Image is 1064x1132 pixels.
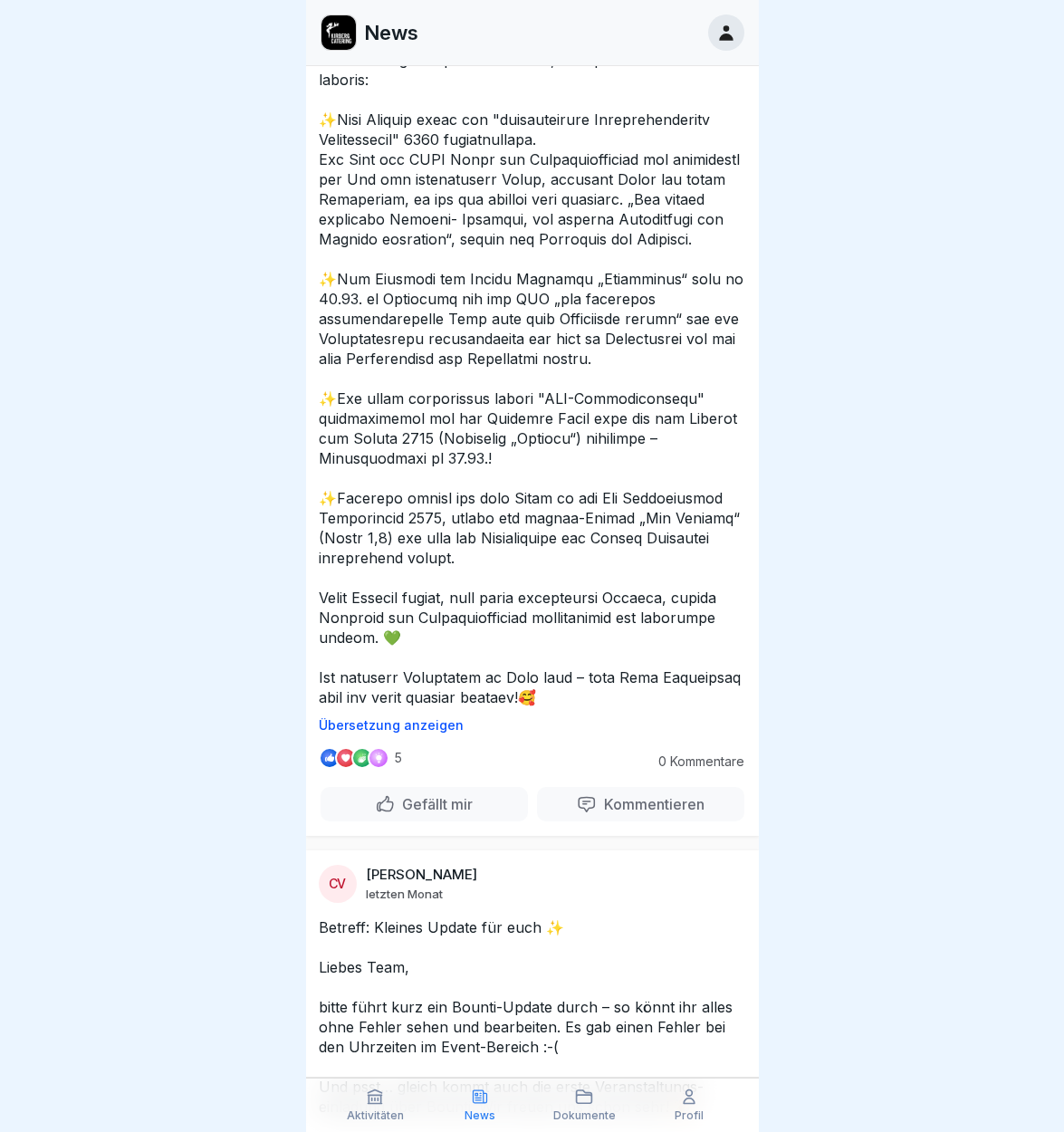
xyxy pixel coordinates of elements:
[395,751,402,765] p: 5
[319,718,746,733] p: Übersetzung anzeigen
[675,1109,704,1122] p: Profil
[645,754,744,769] p: 0 Kommentare
[395,795,473,813] p: Gefällt mir
[347,1109,404,1122] p: Aktivitäten
[465,1109,495,1122] p: News
[319,865,357,903] div: CV
[366,867,477,883] p: [PERSON_NAME]
[364,21,418,44] p: News
[553,1109,616,1122] p: Dokumente
[321,15,356,50] img: ewxb9rjzulw9ace2na8lwzf2.png
[366,887,443,901] p: letzten Monat
[597,795,705,813] p: Kommentieren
